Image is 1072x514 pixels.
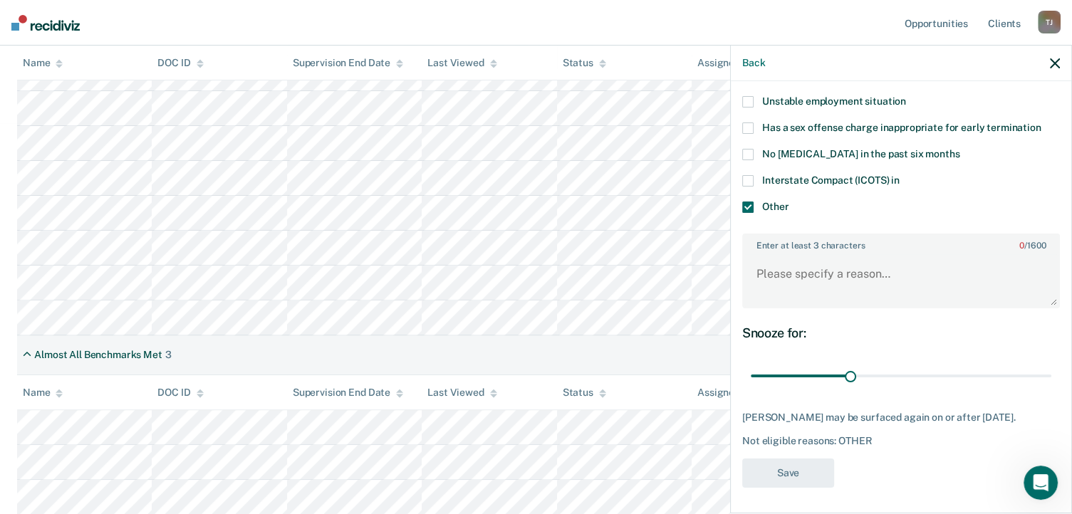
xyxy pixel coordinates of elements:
[293,387,403,399] div: Supervision End Date
[427,387,496,399] div: Last Viewed
[762,148,959,159] span: No [MEDICAL_DATA] in the past six months
[1019,241,1046,251] span: / 1600
[157,387,203,399] div: DOC ID
[744,235,1058,251] label: Enter at least 3 characters
[742,325,1060,341] div: Snooze for:
[1024,466,1058,500] iframe: Intercom live chat
[697,57,764,69] div: Assigned to
[11,15,80,31] img: Recidiviz
[742,411,1060,424] div: [PERSON_NAME] may be surfaced again on or after [DATE].
[1038,11,1061,33] div: T J
[563,387,606,399] div: Status
[742,57,765,69] button: Back
[762,95,906,107] span: Unstable employment situation
[762,122,1041,133] span: Has a sex offense charge inappropriate for early termination
[293,57,403,69] div: Supervision End Date
[34,349,162,361] div: Almost All Benchmarks Met
[157,57,203,69] div: DOC ID
[165,349,172,361] div: 3
[697,387,764,399] div: Assigned to
[762,201,789,212] span: Other
[563,57,606,69] div: Status
[427,57,496,69] div: Last Viewed
[742,435,1060,447] div: Not eligible reasons: OTHER
[23,387,63,399] div: Name
[23,57,63,69] div: Name
[742,458,834,488] button: Save
[1019,241,1024,251] span: 0
[762,174,900,186] span: Interstate Compact (ICOTS) in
